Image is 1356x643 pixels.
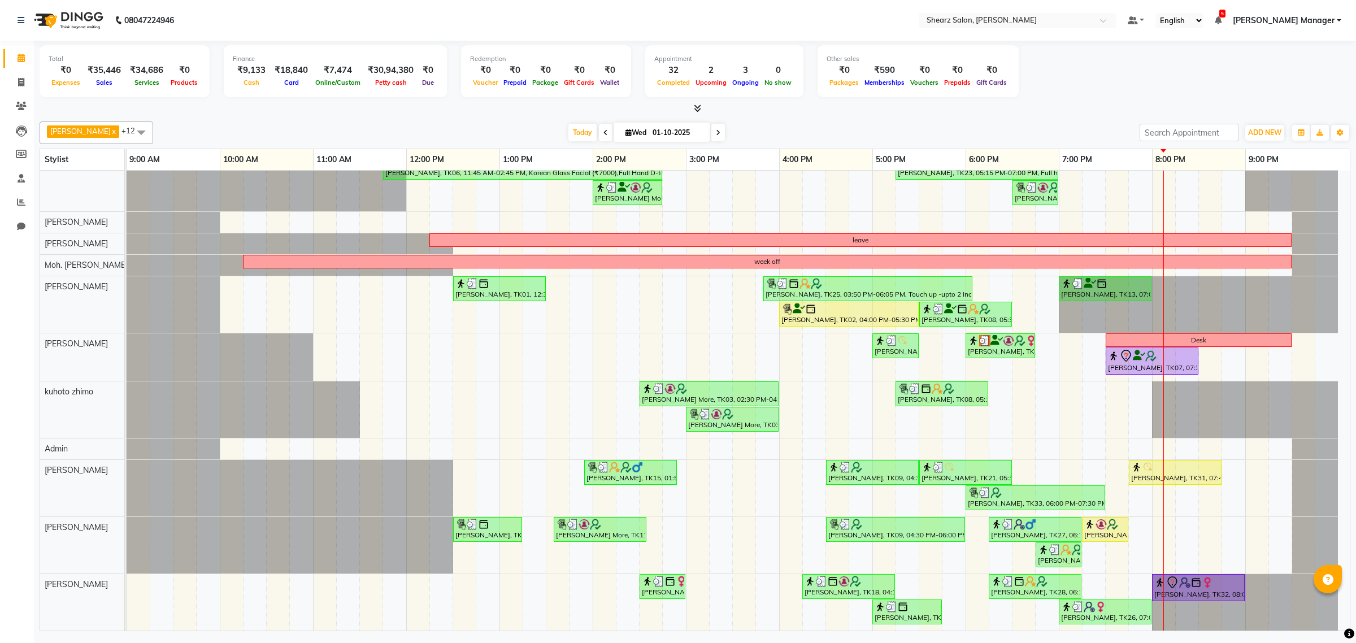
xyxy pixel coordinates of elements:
[1153,151,1188,168] a: 8:00 PM
[45,444,68,454] span: Admin
[220,151,261,168] a: 10:00 AM
[470,79,501,86] span: Voucher
[45,579,108,589] span: [PERSON_NAME]
[990,519,1080,540] div: [PERSON_NAME], TK27, 06:15 PM-07:15 PM, Haircut By Master Stylist- [DEMOGRAPHIC_DATA]
[941,64,973,77] div: ₹0
[241,79,262,86] span: Cash
[1215,15,1222,25] a: 5
[597,64,622,77] div: ₹0
[1107,349,1197,373] div: [PERSON_NAME], TK07, 07:30 PM-08:30 PM, Men Haircut with Mr.Saantosh
[470,64,501,77] div: ₹0
[363,64,418,77] div: ₹30,94,380
[827,79,862,86] span: Packages
[1153,576,1244,599] div: [PERSON_NAME], TK32, 08:00 PM-09:00 PM, Haircut by Sr.Stylist - [DEMOGRAPHIC_DATA]
[1037,544,1080,566] div: [PERSON_NAME], TK24, 06:45 PM-07:15 PM, [PERSON_NAME] crafting
[50,127,111,136] span: [PERSON_NAME]
[132,79,162,86] span: Services
[920,303,1011,325] div: [PERSON_NAME], TK08, 05:30 PM-06:30 PM, Haircut By Master Stylist - [DEMOGRAPHIC_DATA]
[49,79,83,86] span: Expenses
[45,154,68,164] span: Stylist
[529,79,561,86] span: Package
[973,64,1010,77] div: ₹0
[568,124,597,141] span: Today
[1246,151,1281,168] a: 9:00 PM
[83,64,125,77] div: ₹35,446
[281,79,302,86] span: Card
[45,465,108,475] span: [PERSON_NAME]
[966,151,1002,168] a: 6:00 PM
[419,79,437,86] span: Due
[168,64,201,77] div: ₹0
[623,128,649,137] span: Wed
[454,519,521,540] div: [PERSON_NAME], TK01, 12:30 PM-01:15 PM, Men hair cut
[314,151,354,168] a: 11:00 AM
[501,79,529,86] span: Prepaid
[372,79,410,86] span: Petty cash
[312,79,363,86] span: Online/Custom
[990,576,1080,597] div: [PERSON_NAME], TK28, 06:15 PM-07:15 PM, Loreal Hairwash & Blow dry - Below Shoulder
[827,64,862,77] div: ₹0
[111,127,116,136] a: x
[827,519,964,540] div: [PERSON_NAME], TK09, 04:30 PM-06:00 PM, [PERSON_NAME] crafting,Hair Spa - Upto Shoulder
[649,124,706,141] input: 2025-10-01
[1191,335,1206,345] div: Desk
[168,79,201,86] span: Products
[654,79,693,86] span: Completed
[686,151,722,168] a: 3:00 PM
[1130,462,1220,483] div: [PERSON_NAME], TK31, 07:45 PM-08:45 PM, Haircut By Master Stylist- [DEMOGRAPHIC_DATA]
[45,522,108,532] span: [PERSON_NAME]
[873,335,918,357] div: [PERSON_NAME] ., TK16, 05:00 PM-05:30 PM, Loreal Hair wash - Below Shoulder
[654,64,693,77] div: 32
[920,462,1011,483] div: [PERSON_NAME], TK21, 05:30 PM-06:30 PM, Haircut By Master Stylist- [DEMOGRAPHIC_DATA]
[45,281,108,292] span: [PERSON_NAME]
[803,576,894,597] div: [PERSON_NAME], TK18, 04:15 PM-05:15 PM, Loreal Hairwash & Blow dry - Below Shoulder
[827,54,1010,64] div: Other sales
[973,79,1010,86] span: Gift Cards
[233,54,438,64] div: Finance
[967,335,1034,357] div: [PERSON_NAME], TK17, 06:00 PM-06:45 PM, Women blowdry below shoulder
[470,54,622,64] div: Redemption
[49,64,83,77] div: ₹0
[1060,601,1150,623] div: [PERSON_NAME], TK26, 07:00 PM-08:00 PM, Loreal Hairwash & Blow dry - Below Shoulder
[593,151,629,168] a: 2:00 PM
[501,64,529,77] div: ₹0
[555,519,645,540] div: [PERSON_NAME] More, TK11, 01:35 PM-02:35 PM, Haircut By Master Stylist- [DEMOGRAPHIC_DATA]
[594,182,661,203] div: [PERSON_NAME] More, TK03, 02:00 PM-02:45 PM, [PERSON_NAME] cleanup
[762,64,794,77] div: 0
[312,64,363,77] div: ₹7,474
[45,338,108,349] span: [PERSON_NAME]
[93,79,115,86] span: Sales
[1233,15,1335,27] span: [PERSON_NAME] Manager
[125,64,168,77] div: ₹34,686
[1083,519,1127,540] div: [PERSON_NAME], TK30, 07:15 PM-07:45 PM, Shave / trim
[127,151,163,168] a: 9:00 AM
[873,151,909,168] a: 5:00 PM
[121,126,144,135] span: +12
[45,217,108,227] span: [PERSON_NAME]
[693,79,729,86] span: Upcoming
[827,462,918,483] div: [PERSON_NAME], TK09, 04:30 PM-05:30 PM, Haircut By Master Stylist- [DEMOGRAPHIC_DATA]
[907,79,941,86] span: Vouchers
[1059,151,1095,168] a: 7:00 PM
[49,54,201,64] div: Total
[1014,182,1057,203] div: [PERSON_NAME], TK23, 06:30 PM-07:00 PM, Eyebrow threading,Full face threading
[454,278,545,299] div: [PERSON_NAME], TK01, 12:30 PM-01:30 PM, Haircut By Master Stylist - [DEMOGRAPHIC_DATA]
[873,601,941,623] div: [PERSON_NAME], TK22, 05:00 PM-05:45 PM, Loreal Hair wash - Below Shoulder,Upperlip stripless (₹79)
[29,5,106,36] img: logo
[780,303,918,325] div: [PERSON_NAME], TK02, 04:00 PM-05:30 PM, Touch up -upto 2 inch -Majirel
[907,64,941,77] div: ₹0
[1245,125,1284,141] button: ADD NEW
[585,462,676,483] div: [PERSON_NAME], TK15, 01:55 PM-02:55 PM, Haircut By Master Stylist- [DEMOGRAPHIC_DATA]
[967,487,1104,509] div: [PERSON_NAME], TK33, 06:00 PM-07:30 PM, Haircut By Master Stylist- [DEMOGRAPHIC_DATA],[PERSON_NAM...
[862,64,907,77] div: ₹590
[862,79,907,86] span: Memberships
[561,79,597,86] span: Gift Cards
[754,257,780,267] div: week off
[853,235,868,245] div: leave
[729,64,762,77] div: 3
[407,151,447,168] a: 12:00 PM
[45,386,93,397] span: kuhoto zhimo
[687,409,777,430] div: [PERSON_NAME] More, TK03, 03:00 PM-04:00 PM, Premium bombshell pedicure
[941,79,973,86] span: Prepaids
[124,5,174,36] b: 08047224946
